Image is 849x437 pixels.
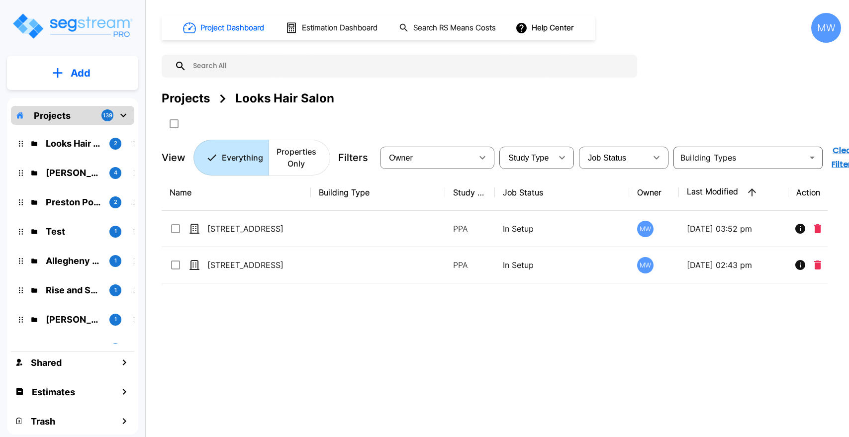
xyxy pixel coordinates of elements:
[114,169,117,177] p: 4
[46,283,101,297] p: Rise and Shine Rentals
[46,342,101,355] p: Khalsa Properties
[162,89,210,107] div: Projects
[207,223,307,235] p: [STREET_ADDRESS]
[7,59,138,87] button: Add
[311,175,445,211] th: Building Type
[31,415,55,428] h1: Trash
[114,139,117,148] p: 2
[193,140,330,175] div: Platform
[46,137,101,150] p: Looks Hair Salon
[31,356,62,369] h1: Shared
[164,114,184,134] button: SelectAll
[825,219,845,239] button: More-Options
[200,22,264,34] h1: Project Dashboard
[114,198,117,206] p: 2
[302,22,377,34] h1: Estimation Dashboard
[679,175,788,211] th: Last Modified
[687,223,780,235] p: [DATE] 03:52 pm
[235,89,334,107] div: Looks Hair Salon
[453,223,487,235] p: PPA
[508,154,549,162] span: Study Type
[501,144,552,172] div: Select
[687,259,780,271] p: [DATE] 02:43 pm
[103,111,112,120] p: 139
[395,18,501,38] button: Search RS Means Costs
[207,259,307,271] p: [STREET_ADDRESS]
[810,255,825,275] button: Delete
[495,175,629,211] th: Job Status
[805,151,819,165] button: Open
[114,286,117,294] p: 1
[114,315,117,324] p: 1
[413,22,496,34] h1: Search RS Means Costs
[46,225,101,238] p: Test
[32,385,75,399] h1: Estimates
[581,144,647,172] div: Select
[588,154,626,162] span: Job Status
[637,257,654,273] div: MW
[338,150,368,165] p: Filters
[445,175,495,211] th: Study Type
[222,152,263,164] p: Everything
[637,221,654,237] div: MW
[676,151,803,165] input: Building Types
[114,257,117,265] p: 1
[114,227,117,236] p: 1
[34,109,71,122] p: Projects
[71,66,91,81] p: Add
[513,18,577,37] button: Help Center
[187,55,632,78] input: Search All
[382,144,472,172] div: Select
[46,195,101,209] p: Preston Pointe
[790,219,810,239] button: Info
[46,166,101,179] p: Ramon's Tire & Wheel shop
[810,219,825,239] button: Delete
[629,175,679,211] th: Owner
[269,140,330,175] button: Properties Only
[503,259,621,271] p: In Setup
[193,140,269,175] button: Everything
[282,17,383,38] button: Estimation Dashboard
[179,17,270,39] button: Project Dashboard
[389,154,413,162] span: Owner
[162,175,311,211] th: Name
[825,255,845,275] button: More-Options
[275,146,318,170] p: Properties Only
[503,223,621,235] p: In Setup
[162,150,186,165] p: View
[453,259,487,271] p: PPA
[11,12,133,40] img: Logo
[790,255,810,275] button: Info
[46,254,101,267] p: Allegheny Design Services LLC
[811,13,841,43] div: MW
[46,313,101,326] p: Lisa Overton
